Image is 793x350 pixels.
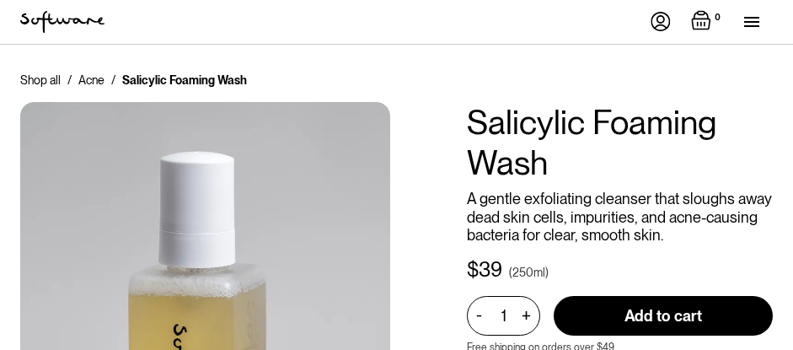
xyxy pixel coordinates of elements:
img: Software Logo [20,11,104,33]
div: + [517,306,535,326]
div: / [111,72,115,89]
div: 39 [479,258,502,283]
div: / [67,72,72,89]
div: - [476,306,487,325]
h1: Salicylic Foaming Wash [467,102,773,183]
div: Salicylic Foaming Wash [122,72,247,89]
div: $ [467,258,479,283]
a: Shop all [20,72,61,89]
a: Open empty cart [691,10,724,34]
div: (250ml) [509,264,549,281]
a: Acne [78,72,104,89]
div: 0 [711,10,724,25]
p: A gentle exfoliating cleanser that sloughs away dead skin cells, impurities, and acne-causing bac... [467,190,773,245]
input: Add to cart [554,296,773,336]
